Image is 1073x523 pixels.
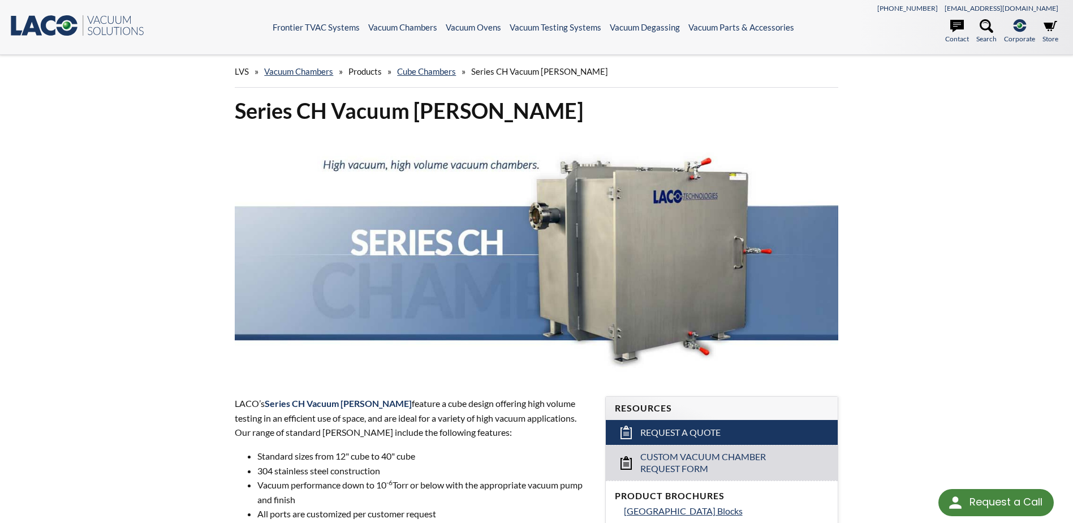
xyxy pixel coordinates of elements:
span: Custom Vacuum Chamber Request Form [640,451,804,475]
span: Series CH Vacuum [PERSON_NAME] [471,66,608,76]
a: Request a Quote [606,420,838,445]
a: Vacuum Chambers [368,22,437,32]
a: Vacuum Chambers [264,66,333,76]
a: Vacuum Ovens [446,22,501,32]
span: Corporate [1004,33,1035,44]
a: Vacuum Testing Systems [510,22,601,32]
a: Search [976,19,997,44]
a: Vacuum Degassing [610,22,680,32]
a: Store [1042,19,1058,44]
div: Request a Call [938,489,1054,516]
li: All ports are customized per customer request [257,507,591,521]
div: » » » » [235,55,838,88]
h4: Product Brochures [615,490,829,502]
a: [EMAIL_ADDRESS][DOMAIN_NAME] [945,4,1058,12]
a: Custom Vacuum Chamber Request Form [606,445,838,481]
a: Vacuum Parts & Accessories [688,22,794,32]
a: Contact [945,19,969,44]
p: LACO’s feature a cube design offering high volume testing in an efficient use of space, and are i... [235,396,591,440]
sup: -6 [386,478,393,487]
a: [GEOGRAPHIC_DATA] Blocks [624,504,829,518]
span: LVS [235,66,249,76]
h1: Series CH Vacuum [PERSON_NAME] [235,97,838,125]
span: Products [348,66,382,76]
img: round button [946,494,964,512]
a: Frontier TVAC Systems [273,22,360,32]
div: Request a Call [969,489,1042,515]
li: 304 stainless steel construction [257,464,591,478]
h4: Resources [615,402,829,414]
li: Vacuum performance down to 10 Torr or below with the appropriate vacuum pump and finish [257,478,591,507]
a: [PHONE_NUMBER] [877,4,938,12]
span: [GEOGRAPHIC_DATA] Blocks [624,505,743,516]
img: Series CH Chambers header [235,134,838,375]
span: Request a Quote [640,427,721,439]
li: Standard sizes from 12" cube to 40" cube [257,449,591,464]
a: Cube Chambers [397,66,456,76]
strong: Series CH Vacuum [PERSON_NAME] [265,398,412,409]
